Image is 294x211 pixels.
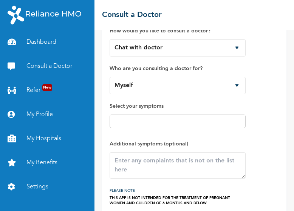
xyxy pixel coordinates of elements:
label: Additional symptoms (optional) [110,139,246,148]
label: How would you like to consult a doctor? [110,26,246,35]
h3: PLEASE NOTE [110,186,246,195]
img: RelianceHMO's Logo [8,6,81,24]
h2: Consult a Doctor [102,9,162,21]
span: New [42,84,52,91]
label: Select your symptoms [110,102,246,111]
div: THIS APP IS NOT INTENDED FOR THE TREATMENT OF PREGNANT WOMEN AND CHILDREN OF 6 MONTHS AND BELOW [110,195,246,206]
label: Who are you consulting a doctor for? [110,64,246,73]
